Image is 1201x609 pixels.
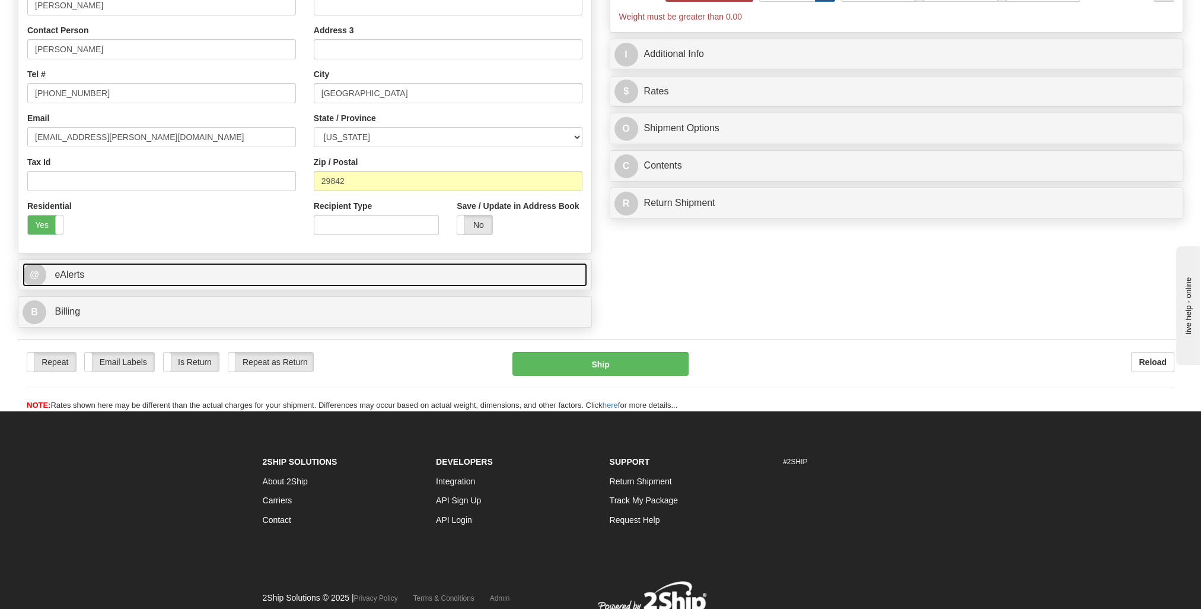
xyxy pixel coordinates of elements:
[314,200,372,212] label: Recipient Type
[263,477,308,486] a: About 2Ship
[23,300,46,324] span: B
[27,353,76,372] label: Repeat
[614,80,638,103] span: $
[55,269,84,280] span: eAlerts
[436,515,472,525] a: API Login
[18,400,1183,411] div: Rates shown here may be different than the actual charges for your shipment. Differences may occu...
[614,43,638,66] span: I
[512,352,689,376] button: Ship
[27,156,50,168] label: Tax Id
[314,112,376,124] label: State / Province
[610,496,678,505] a: Track My Package
[314,156,358,168] label: Zip / Postal
[603,401,618,410] a: here
[413,594,474,602] a: Terms & Conditions
[490,594,510,602] a: Admin
[614,191,1179,215] a: RReturn Shipment
[614,192,638,215] span: R
[27,68,46,80] label: Tel #
[23,263,587,287] a: @ eAlerts
[457,215,492,234] label: No
[9,10,110,19] div: live help - online
[263,515,291,525] a: Contact
[614,42,1179,66] a: IAdditional Info
[614,154,638,178] span: C
[1139,357,1167,367] b: Reload
[27,24,88,36] label: Contact Person
[263,496,292,505] a: Carriers
[436,496,481,505] a: API Sign Up
[614,80,1179,104] a: $Rates
[614,117,638,141] span: O
[263,457,337,467] strong: 2Ship Solutions
[55,306,80,316] span: Billing
[1131,352,1174,372] button: Reload
[457,200,579,212] label: Save / Update in Address Book
[610,477,672,486] a: Return Shipment
[436,477,475,486] a: Integration
[164,353,219,372] label: Is Return
[85,353,154,372] label: Email Labels
[228,353,313,372] label: Repeat as Return
[23,300,587,324] a: B Billing
[436,457,493,467] strong: Developers
[614,154,1179,178] a: CContents
[314,24,354,36] label: Address 3
[314,68,329,80] label: City
[619,12,743,21] span: Weight must be greater than 0.00
[1174,244,1200,365] iframe: chat widget
[610,515,660,525] a: Request Help
[354,594,398,602] a: Privacy Policy
[28,215,63,234] label: Yes
[27,112,49,124] label: Email
[263,593,398,602] span: 2Ship Solutions © 2025 |
[27,401,50,410] span: NOTE:
[614,116,1179,141] a: OShipment Options
[610,457,650,467] strong: Support
[23,263,46,287] span: @
[27,200,72,212] label: Residential
[783,458,939,466] h6: #2SHIP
